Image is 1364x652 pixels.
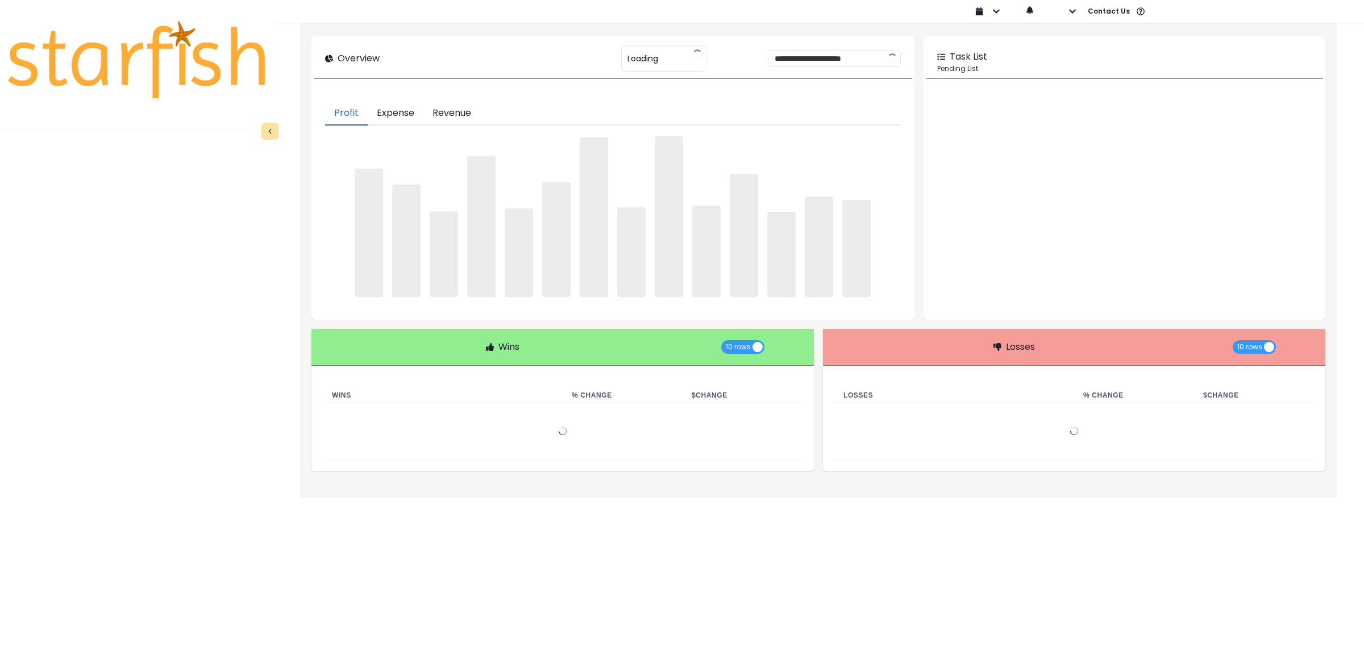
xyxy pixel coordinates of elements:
[467,156,496,298] span: ‌
[498,340,519,354] p: Wins
[323,388,563,403] th: Wins
[430,211,458,297] span: ‌
[338,52,380,65] p: Overview
[1006,340,1035,354] p: Losses
[542,182,571,297] span: ‌
[1194,388,1314,403] th: $ Change
[580,137,608,297] span: ‌
[834,388,1074,403] th: Losses
[726,340,751,354] span: 10 rows
[730,174,758,298] span: ‌
[683,388,802,403] th: $ Change
[423,102,480,126] button: Revenue
[505,208,533,297] span: ‌
[767,212,796,297] span: ‌
[805,197,833,297] span: ‌
[1237,340,1262,354] span: 10 rows
[325,102,368,126] button: Profit
[368,102,423,126] button: Expense
[563,388,683,403] th: % Change
[655,136,683,297] span: ‌
[937,64,1312,74] p: Pending List
[355,169,383,297] span: ‌
[950,50,987,64] p: Task List
[627,47,658,70] span: Loading
[1074,388,1194,403] th: % Change
[392,185,421,297] span: ‌
[617,207,646,297] span: ‌
[692,206,721,297] span: ‌
[842,200,871,297] span: ‌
